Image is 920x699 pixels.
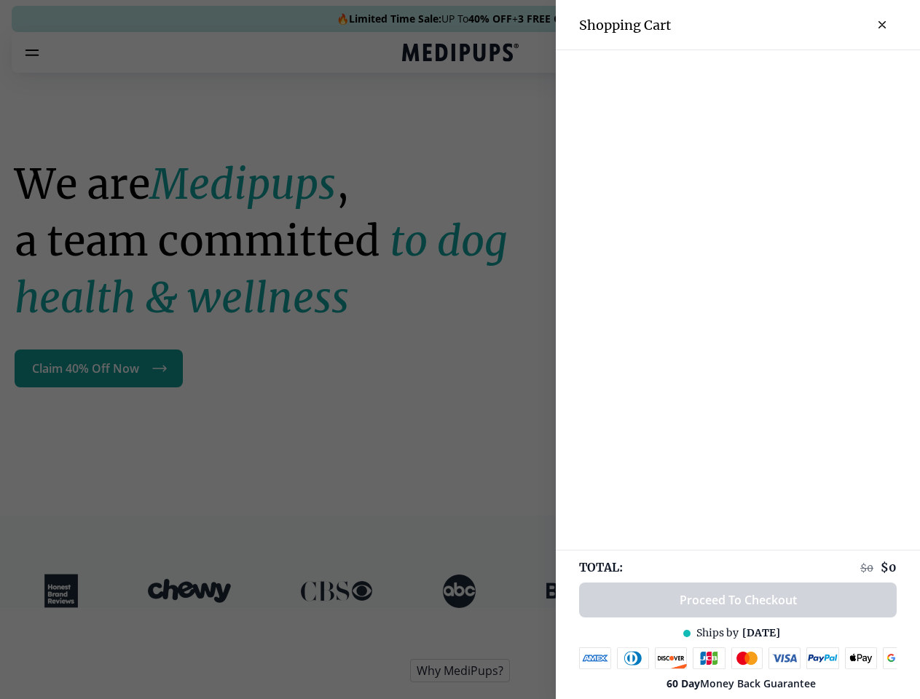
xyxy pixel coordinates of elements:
img: visa [768,647,801,669]
span: Money Back Guarantee [667,676,816,690]
span: TOTAL: [579,559,623,575]
img: mastercard [731,647,763,669]
img: discover [655,647,687,669]
span: Ships by [696,626,739,640]
img: amex [579,647,611,669]
h3: Shopping Cart [579,17,671,33]
img: diners-club [617,647,649,669]
img: apple [845,647,877,669]
span: [DATE] [742,626,780,640]
img: paypal [806,647,839,669]
img: jcb [693,647,726,669]
span: $ 0 [881,560,897,574]
strong: 60 Day [667,676,700,690]
button: close-cart [868,10,897,39]
img: google [883,647,916,669]
span: $ 0 [860,561,873,574]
